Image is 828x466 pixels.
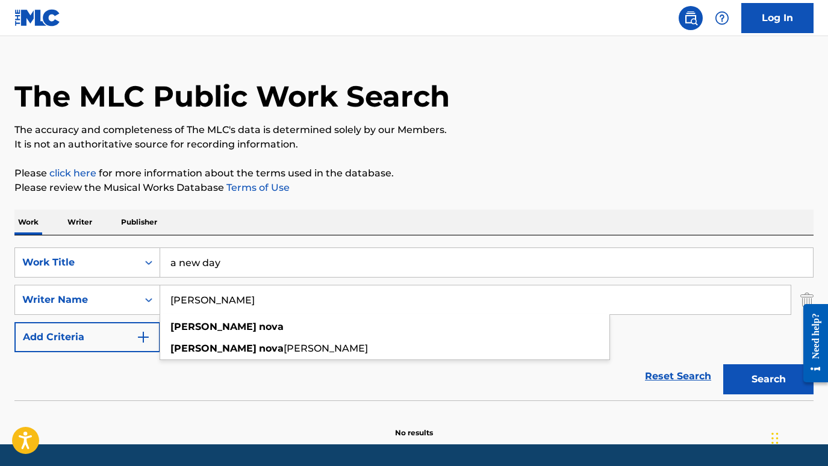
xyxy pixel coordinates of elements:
form: Search Form [14,247,814,400]
img: help [715,11,729,25]
p: Please for more information about the terms used in the database. [14,166,814,181]
strong: [PERSON_NAME] [170,321,257,332]
a: Reset Search [639,363,717,390]
iframe: Chat Widget [768,408,828,466]
p: Writer [64,210,96,235]
img: MLC Logo [14,9,61,26]
strong: nova [259,343,284,354]
p: The accuracy and completeness of The MLC's data is determined solely by our Members. [14,123,814,137]
button: Add Criteria [14,322,160,352]
img: 9d2ae6d4665cec9f34b9.svg [136,330,151,344]
strong: [PERSON_NAME] [170,343,257,354]
p: Publisher [117,210,161,235]
a: Public Search [679,6,703,30]
strong: nova [259,321,284,332]
a: Log In [741,3,814,33]
p: Please review the Musical Works Database [14,181,814,195]
img: Delete Criterion [800,285,814,315]
div: Writer Name [22,293,131,307]
div: Drag [771,420,779,456]
img: search [683,11,698,25]
a: click here [49,167,96,179]
div: Work Title [22,255,131,270]
iframe: Resource Center [794,295,828,392]
p: No results [395,413,433,438]
span: [PERSON_NAME] [284,343,368,354]
div: Help [710,6,734,30]
p: Work [14,210,42,235]
p: It is not an authoritative source for recording information. [14,137,814,152]
a: Terms of Use [224,182,290,193]
button: Search [723,364,814,394]
h1: The MLC Public Work Search [14,78,450,114]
